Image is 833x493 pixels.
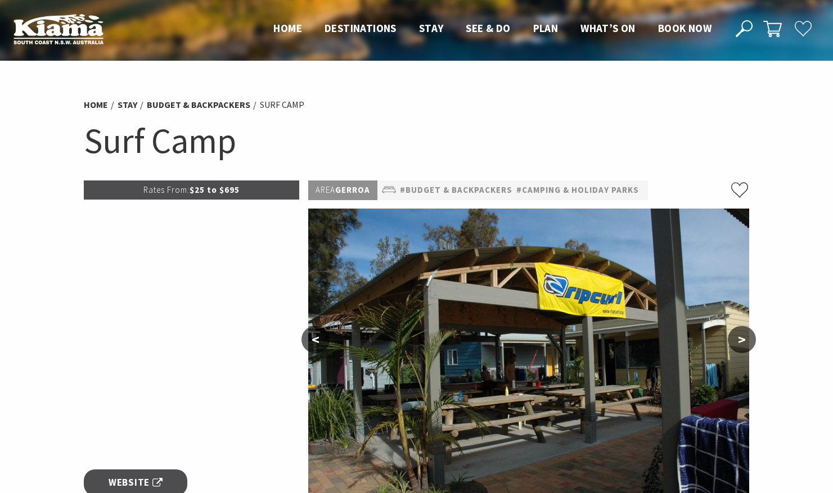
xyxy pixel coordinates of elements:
button: > [728,326,756,353]
nav: Main Menu [262,20,723,38]
span: Home [273,21,302,35]
span: Area [316,184,335,195]
img: Kiama Logo [13,13,103,44]
p: Gerroa [308,180,377,200]
span: Plan [533,21,559,35]
li: Surf Camp [260,98,304,112]
a: Stay [118,99,137,111]
span: Rates From: [143,184,190,195]
span: What’s On [580,21,636,35]
h1: Surf Camp [84,118,750,164]
span: Stay [419,21,444,35]
span: Book now [658,21,712,35]
p: $25 to $695 [84,180,300,200]
button: < [301,326,330,353]
a: Home [84,99,108,111]
a: #Budget & backpackers [400,183,512,197]
a: #Camping & Holiday Parks [516,183,639,197]
span: See & Do [466,21,510,35]
span: Destinations [325,21,397,35]
a: Budget & backpackers [147,99,250,111]
span: Website [109,475,163,490]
